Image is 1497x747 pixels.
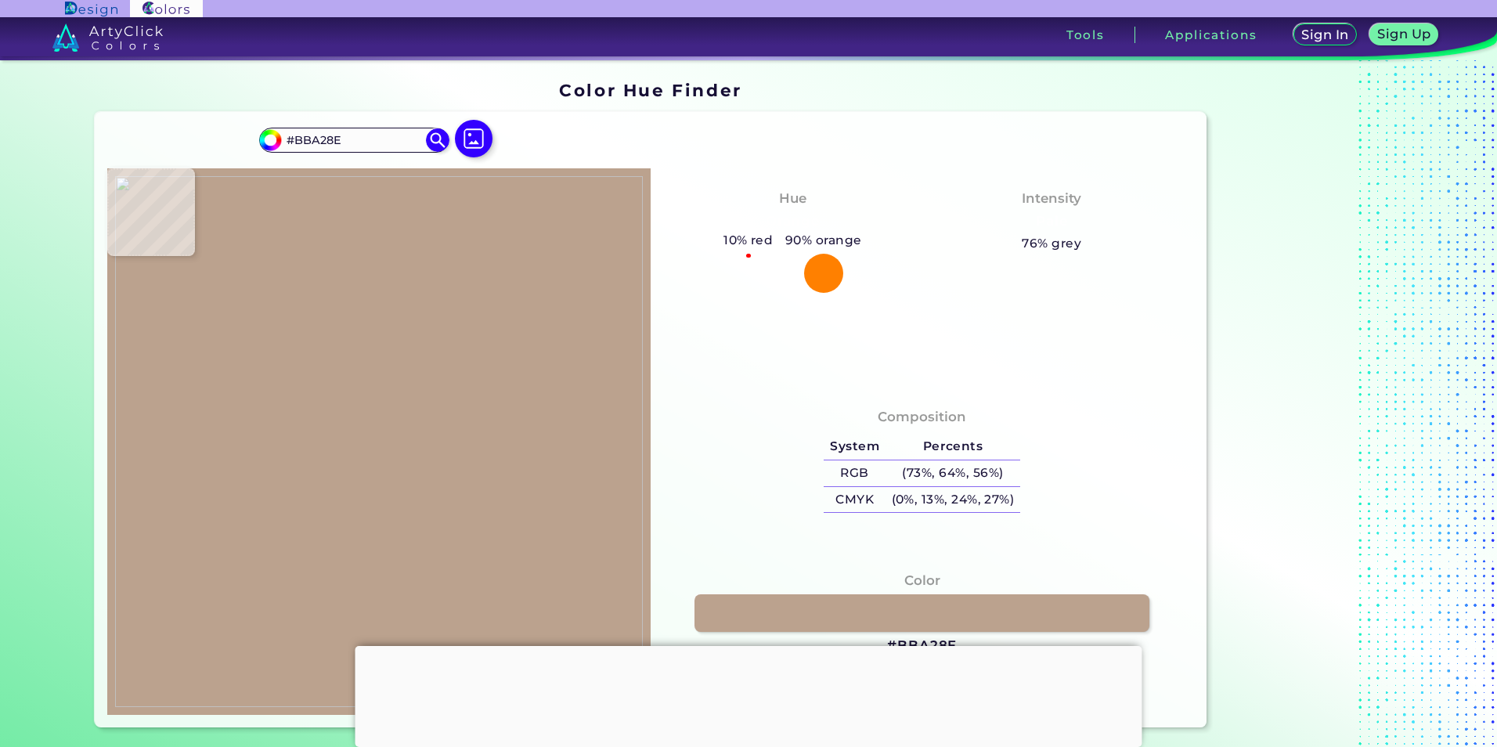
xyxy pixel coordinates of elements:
h4: Color [904,569,940,592]
a: Sign In [1297,25,1355,45]
img: 6c022a27-78e2-4e51-b3c6-1e1abef1206f [115,176,643,707]
h1: Color Hue Finder [559,78,741,102]
h3: Orange [759,212,826,231]
input: type color.. [281,129,427,150]
iframe: Advertisement [1213,75,1409,734]
h3: Applications [1165,29,1257,41]
img: icon search [426,128,449,152]
h5: System [824,434,885,460]
h5: (73%, 64%, 56%) [886,460,1020,486]
h5: (0%, 13%, 24%, 27%) [886,487,1020,513]
h5: Sign In [1304,29,1347,41]
a: Sign Up [1373,25,1435,45]
h5: Sign Up [1380,28,1428,40]
h5: CMYK [824,487,885,513]
h5: RGB [824,460,885,486]
img: icon picture [455,120,492,157]
img: logo_artyclick_colors_white.svg [52,23,163,52]
h5: 76% grey [1022,233,1081,254]
h5: 90% orange [779,230,868,251]
iframe: Advertisement [355,646,1142,743]
h4: Intensity [1022,187,1081,210]
h4: Hue [779,187,806,210]
h5: Percents [886,434,1020,460]
h3: #BBA28E [887,637,957,655]
h3: Tools [1066,29,1105,41]
h3: Pale [1030,212,1074,231]
h4: Composition [878,406,966,428]
h5: 10% red [717,230,779,251]
img: ArtyClick Design logo [65,2,117,16]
